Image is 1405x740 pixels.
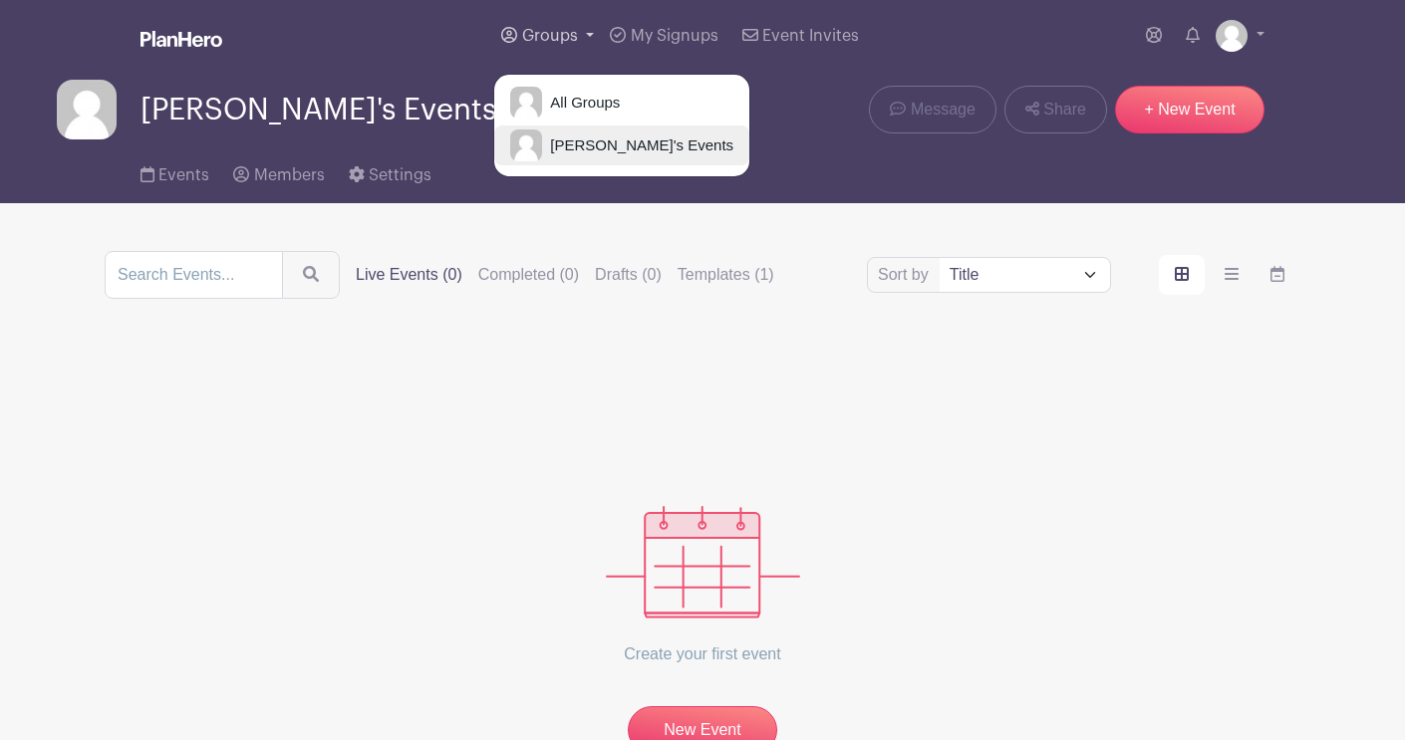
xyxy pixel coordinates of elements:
span: Message [911,98,976,122]
span: [PERSON_NAME]'s Events [140,94,496,126]
img: default-ce2991bfa6775e67f084385cd625a349d9dcbb7a52a09fb2fda1e96e2d18dcdb.png [510,87,542,119]
a: All Groups [494,83,749,123]
label: Sort by [878,263,935,287]
label: Completed (0) [478,263,579,287]
a: Message [869,86,995,133]
span: Events [158,167,209,183]
span: Settings [369,167,431,183]
a: + New Event [1115,86,1264,133]
span: Groups [522,28,578,44]
input: Search Events... [105,251,283,299]
div: Groups [493,74,750,177]
img: default-ce2991bfa6775e67f084385cd625a349d9dcbb7a52a09fb2fda1e96e2d18dcdb.png [1216,20,1248,52]
a: Members [233,139,324,203]
span: All Groups [542,92,620,115]
label: Drafts (0) [595,263,662,287]
span: [PERSON_NAME]'s Events [542,134,733,157]
img: default-ce2991bfa6775e67f084385cd625a349d9dcbb7a52a09fb2fda1e96e2d18dcdb.png [510,129,542,161]
a: Share [1004,86,1107,133]
div: order and view [1159,255,1300,295]
p: Create your first event [606,618,800,690]
img: logo_white-6c42ec7e38ccf1d336a20a19083b03d10ae64f83f12c07503d8b9e83406b4c7d.svg [140,31,222,47]
a: Settings [349,139,431,203]
a: Events [140,139,209,203]
span: Members [254,167,325,183]
span: My Signups [631,28,718,44]
label: Templates (1) [678,263,774,287]
span: Share [1043,98,1086,122]
label: Live Events (0) [356,263,462,287]
img: events_empty-56550af544ae17c43cc50f3ebafa394433d06d5f1891c01edc4b5d1d59cfda54.svg [606,506,800,618]
div: filters [356,263,774,287]
img: default-ce2991bfa6775e67f084385cd625a349d9dcbb7a52a09fb2fda1e96e2d18dcdb.png [57,80,117,139]
span: Event Invites [762,28,859,44]
a: [PERSON_NAME]'s Events [494,125,749,165]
